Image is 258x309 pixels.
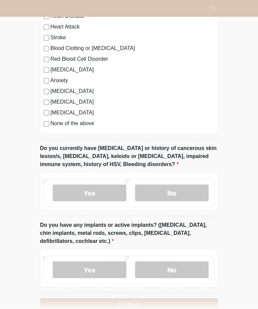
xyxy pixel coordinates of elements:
[50,23,214,31] label: Heart Attack
[44,36,49,41] input: Stroke
[50,55,214,63] label: Red Blood Cell Disorder
[44,89,49,95] input: [MEDICAL_DATA]
[40,221,218,246] label: Do you have any implants or active implants? ([MEDICAL_DATA], chin implants, metal rods, screws, ...
[50,66,214,74] label: [MEDICAL_DATA]
[44,79,49,84] input: Anxiety
[44,68,49,73] input: [MEDICAL_DATA]
[50,77,214,85] label: Anxiety
[53,262,126,278] label: Yes
[33,5,42,13] img: Sm Skin La Laser Logo
[44,57,49,62] input: Red Blood Cell Disorder
[50,45,214,53] label: Blood Clotting or [MEDICAL_DATA]
[50,98,214,106] label: [MEDICAL_DATA]
[44,111,49,116] input: [MEDICAL_DATA]
[50,88,214,96] label: [MEDICAL_DATA]
[44,121,49,127] input: None of the above
[50,34,214,42] label: Stroke
[135,262,209,278] label: No
[44,100,49,105] input: [MEDICAL_DATA]
[53,185,126,202] label: Yes
[50,120,214,128] label: None of the above
[44,46,49,52] input: Blood Clotting or [MEDICAL_DATA]
[50,109,214,117] label: [MEDICAL_DATA]
[135,185,209,202] label: No
[44,25,49,30] input: Heart Attack
[40,145,218,169] label: Do you currently have [MEDICAL_DATA] or history of cancerous skin lesion/s, [MEDICAL_DATA], keloi...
